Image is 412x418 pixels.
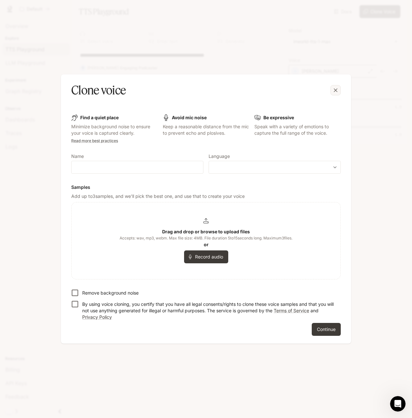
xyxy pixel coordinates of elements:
[82,301,336,320] p: By using voice cloning, you certify that you have all legal consents/rights to clone these voice ...
[209,164,340,170] div: ​
[80,115,119,120] b: Find a quiet place
[274,308,309,313] a: Terms of Service
[82,290,139,296] p: Remove background noise
[184,250,228,263] button: Record audio
[82,314,112,320] a: Privacy Policy
[209,154,230,159] p: Language
[163,123,249,136] p: Keep a reasonable distance from the mic to prevent echo and plosives.
[71,82,126,98] h5: Clone voice
[71,184,341,190] h6: Samples
[71,138,118,143] a: Read more best practices
[390,396,406,412] iframe: Intercom live chat
[263,115,294,120] b: Be expressive
[162,229,250,234] b: Drag and drop or browse to upload files
[172,115,207,120] b: Avoid mic noise
[254,123,341,136] p: Speak with a variety of emotions to capture the full range of the voice.
[312,323,341,336] button: Continue
[71,123,158,136] p: Minimize background noise to ensure your voice is captured clearly.
[120,235,292,241] span: Accepts: wav, mp3, webm. Max file size: 4MB. File duration 5 to 15 seconds long. Maximum 3 files.
[204,242,209,247] b: or
[71,154,84,159] p: Name
[71,193,341,199] p: Add up to 3 samples, and we'll pick the best one, and use that to create your voice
